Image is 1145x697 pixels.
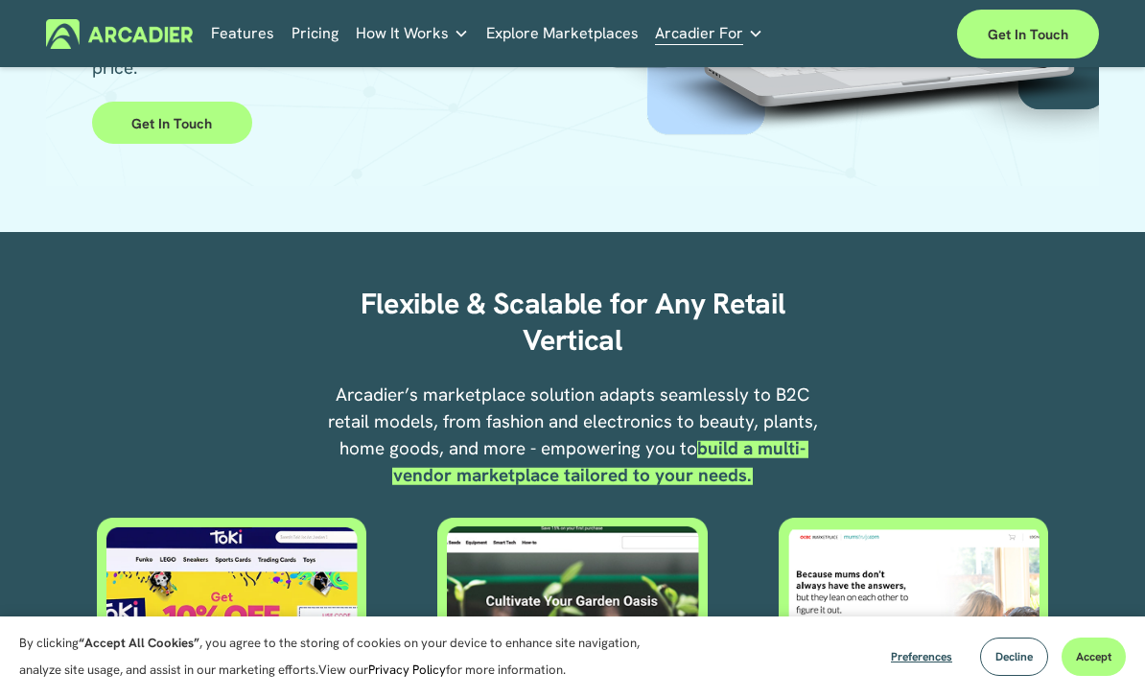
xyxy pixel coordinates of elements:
span: How It Works [356,20,449,47]
a: Features [211,18,274,48]
a: Pricing [292,18,339,48]
strong: “Accept All Cookies” [79,635,199,651]
button: Decline [980,638,1048,676]
a: Explore Marketplaces [486,18,639,48]
iframe: Chat Widget [1049,605,1145,697]
img: Arcadier [46,19,193,49]
span: Arcadier For [655,20,743,47]
a: folder dropdown [655,18,763,48]
strong: build a multi-vendor marketplace tailored to your needs. [393,436,806,487]
a: Get in Touch [92,102,252,143]
button: Preferences [876,638,967,676]
a: folder dropdown [356,18,469,48]
p: By clicking , you agree to the storing of cookies on your device to enhance site navigation, anal... [19,630,643,684]
a: Get in touch [957,10,1099,58]
a: Privacy Policy [368,662,446,678]
p: Arcadier’s marketplace solution adapts seamlessly to B2C retail models, from fashion and electron... [318,382,827,489]
span: Preferences [891,649,952,664]
span: Decline [995,649,1033,664]
h2: Flexible & Scalable for Any Retail Vertical [318,286,827,359]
